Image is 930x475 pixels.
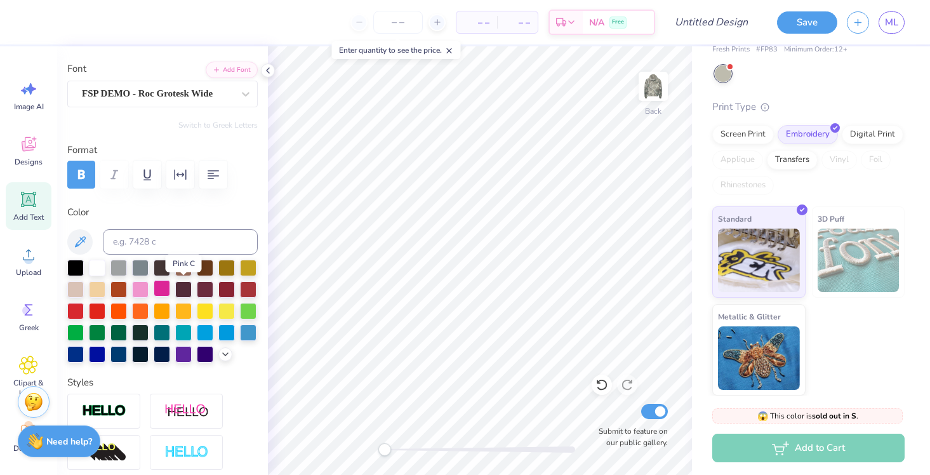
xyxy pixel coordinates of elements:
[645,105,661,117] div: Back
[718,229,800,292] img: Standard
[13,443,44,453] span: Decorate
[712,44,750,55] span: Fresh Prints
[757,410,858,422] span: This color is .
[757,410,768,422] span: 😱
[82,443,126,463] img: 3D Illusion
[818,229,900,292] img: 3D Puff
[67,375,93,390] label: Styles
[67,205,258,220] label: Color
[46,436,92,448] strong: Need help?
[206,62,258,78] button: Add Font
[589,16,604,29] span: N/A
[712,151,763,170] div: Applique
[67,143,258,157] label: Format
[19,323,39,333] span: Greek
[164,445,209,460] img: Negative Space
[812,411,856,421] strong: sold out in S
[164,403,209,419] img: Shadow
[712,125,774,144] div: Screen Print
[756,44,778,55] span: # FP83
[712,100,905,114] div: Print Type
[842,125,903,144] div: Digital Print
[718,310,781,323] span: Metallic & Glitter
[641,74,666,99] img: Back
[861,151,891,170] div: Foil
[15,157,43,167] span: Designs
[718,326,800,390] img: Metallic & Glitter
[178,120,258,130] button: Switch to Greek Letters
[821,151,857,170] div: Vinyl
[777,11,837,34] button: Save
[767,151,818,170] div: Transfers
[166,255,202,272] div: Pink C
[612,18,624,27] span: Free
[464,16,489,29] span: – –
[592,425,668,448] label: Submit to feature on our public gallery.
[818,212,844,225] span: 3D Puff
[712,176,774,195] div: Rhinestones
[82,404,126,418] img: Stroke
[778,125,838,144] div: Embroidery
[885,15,898,30] span: ML
[718,212,752,225] span: Standard
[14,102,44,112] span: Image AI
[16,267,41,278] span: Upload
[373,11,423,34] input: – –
[505,16,530,29] span: – –
[67,62,86,76] label: Font
[879,11,905,34] a: ML
[665,10,758,35] input: Untitled Design
[103,229,258,255] input: e.g. 7428 c
[784,44,847,55] span: Minimum Order: 12 +
[332,41,461,59] div: Enter quantity to see the price.
[13,212,44,222] span: Add Text
[8,378,50,398] span: Clipart & logos
[378,443,391,456] div: Accessibility label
